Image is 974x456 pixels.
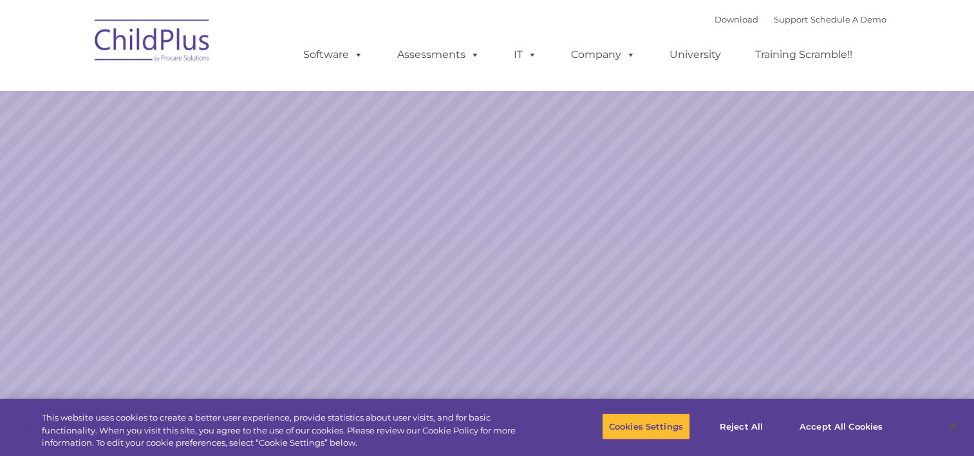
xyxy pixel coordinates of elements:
a: University [657,42,734,68]
font: | [715,14,886,24]
a: Software [290,42,376,68]
button: Reject All [701,413,782,440]
a: Training Scramble!! [742,42,865,68]
a: Support [774,14,808,24]
a: IT [501,42,550,68]
a: Download [715,14,758,24]
a: Assessments [384,42,492,68]
a: Schedule A Demo [810,14,886,24]
button: Accept All Cookies [792,413,890,440]
div: This website uses cookies to create a better user experience, provide statistics about user visit... [42,412,536,450]
img: ChildPlus by Procare Solutions [88,10,217,75]
button: Cookies Settings [602,413,690,440]
a: Company [558,42,648,68]
button: Close [939,412,968,441]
